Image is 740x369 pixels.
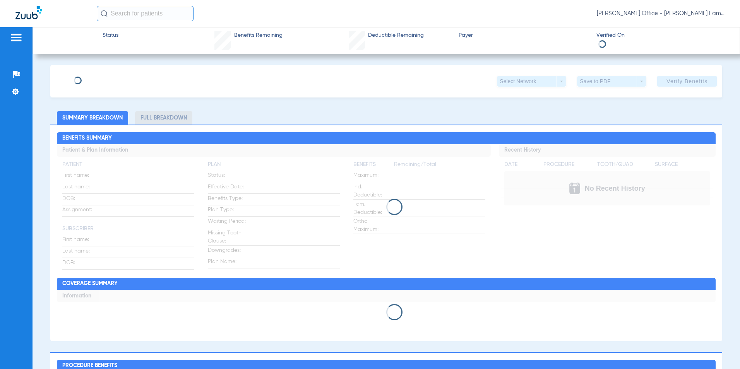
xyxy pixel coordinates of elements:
span: Benefits Remaining [234,31,283,39]
img: Search Icon [101,10,108,17]
li: Summary Breakdown [57,111,128,125]
img: hamburger-icon [10,33,22,42]
span: Status [103,31,118,39]
input: Search for patients [97,6,194,21]
span: Deductible Remaining [368,31,424,39]
span: Verified On [596,31,728,39]
h2: Benefits Summary [57,132,716,145]
li: Full Breakdown [135,111,192,125]
h2: Coverage Summary [57,278,716,290]
img: Zuub Logo [15,6,42,19]
span: [PERSON_NAME] Office - [PERSON_NAME] Family Dentistry [597,10,725,17]
span: Payer [459,31,590,39]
